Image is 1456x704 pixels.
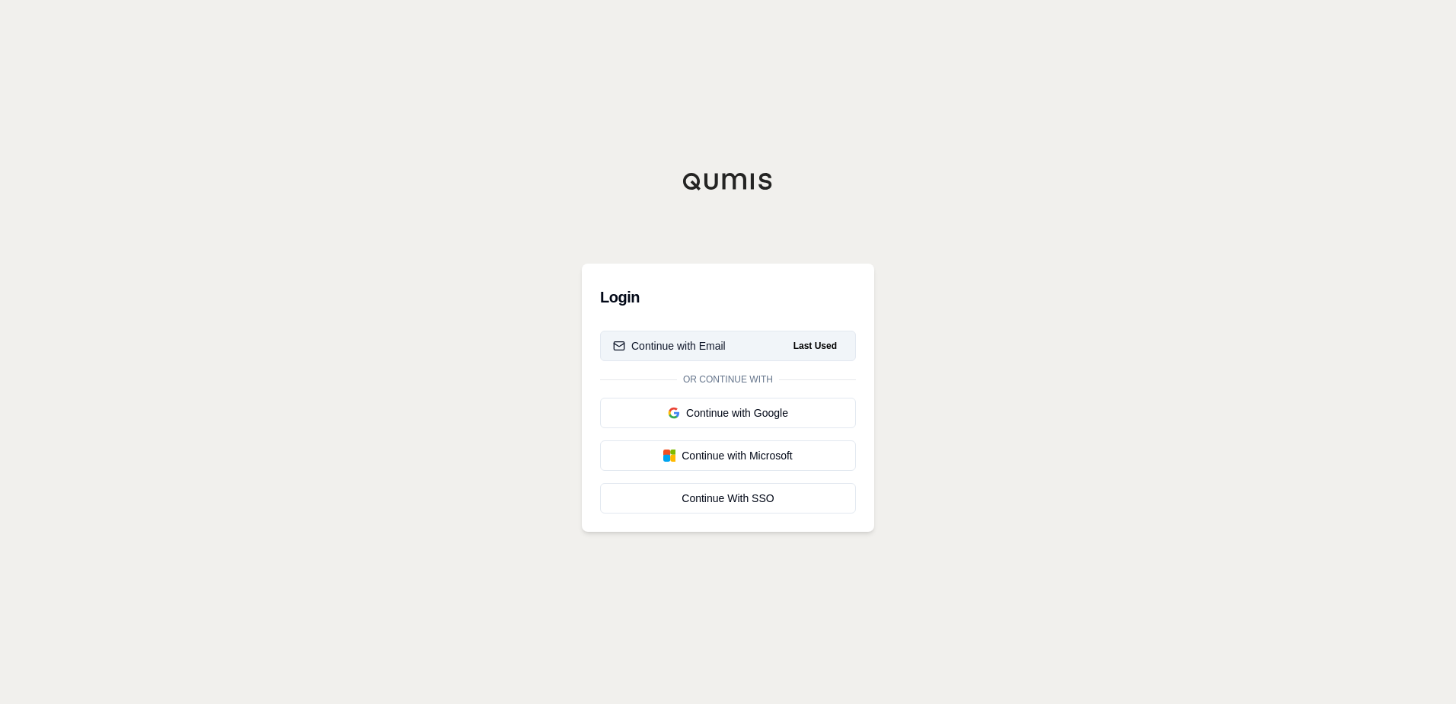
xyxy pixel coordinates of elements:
div: Continue with Microsoft [613,448,843,463]
a: Continue With SSO [600,483,856,514]
div: Continue with Google [613,405,843,421]
button: Continue with EmailLast Used [600,331,856,361]
span: Or continue with [677,373,779,386]
div: Continue with Email [613,338,726,354]
h3: Login [600,282,856,312]
img: Qumis [682,172,774,190]
div: Continue With SSO [613,491,843,506]
button: Continue with Microsoft [600,440,856,471]
span: Last Used [787,337,843,355]
button: Continue with Google [600,398,856,428]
